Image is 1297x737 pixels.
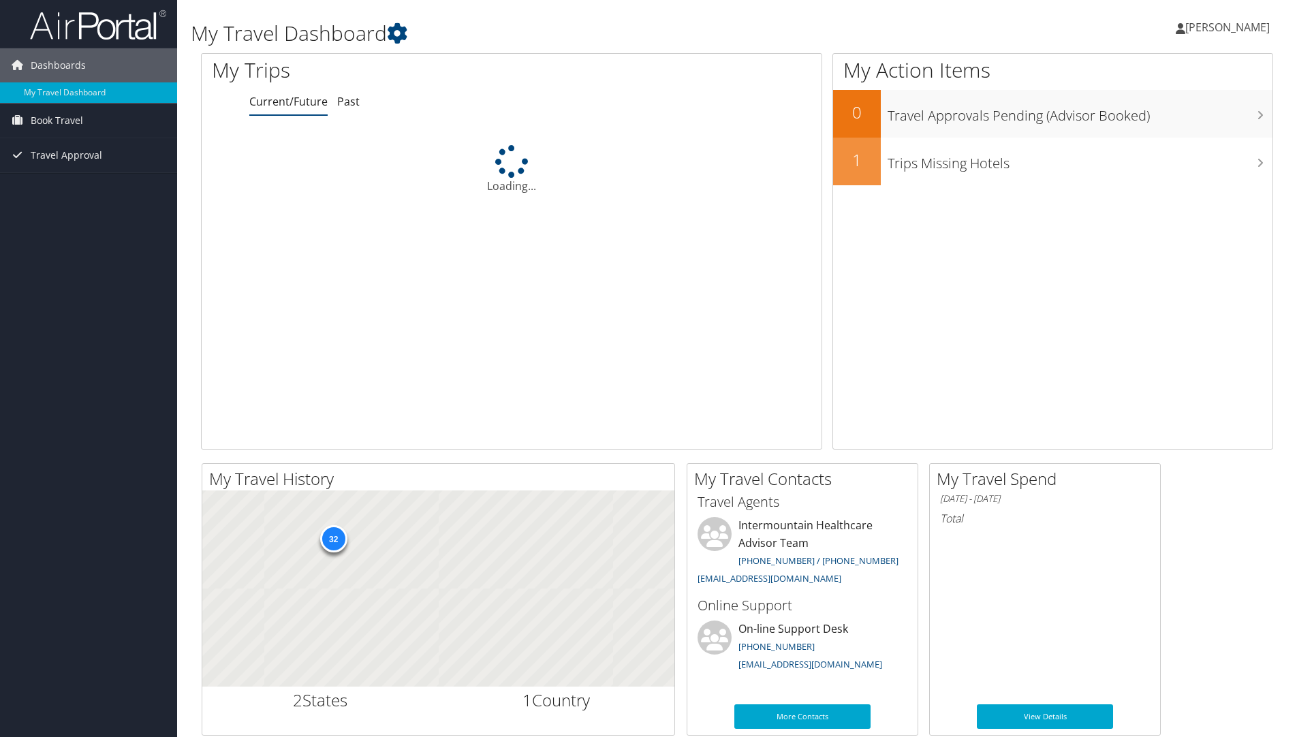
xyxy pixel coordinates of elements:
span: 1 [522,689,532,711]
span: Travel Approval [31,138,102,172]
h2: My Travel Contacts [694,467,918,490]
a: 0Travel Approvals Pending (Advisor Booked) [833,90,1272,138]
a: View Details [977,704,1113,729]
h2: My Travel Spend [937,467,1160,490]
a: More Contacts [734,704,871,729]
a: [PHONE_NUMBER] [738,640,815,653]
div: Loading... [202,145,822,194]
a: [EMAIL_ADDRESS][DOMAIN_NAME] [698,572,841,584]
span: 2 [293,689,302,711]
li: On-line Support Desk [691,621,914,676]
a: 1Trips Missing Hotels [833,138,1272,185]
a: Current/Future [249,94,328,109]
h2: Country [449,689,665,712]
div: 32 [319,524,347,552]
h3: Online Support [698,596,907,615]
a: [EMAIL_ADDRESS][DOMAIN_NAME] [738,658,882,670]
h6: Total [940,511,1150,526]
li: Intermountain Healthcare Advisor Team [691,517,914,590]
h2: My Travel History [209,467,674,490]
h1: My Travel Dashboard [191,19,919,48]
h3: Trips Missing Hotels [888,147,1272,173]
h1: My Trips [212,56,553,84]
a: Past [337,94,360,109]
h1: My Action Items [833,56,1272,84]
img: airportal-logo.png [30,9,166,41]
span: Book Travel [31,104,83,138]
h6: [DATE] - [DATE] [940,492,1150,505]
span: [PERSON_NAME] [1185,20,1270,35]
h2: States [213,689,428,712]
h3: Travel Agents [698,492,907,512]
a: [PERSON_NAME] [1176,7,1283,48]
h2: 1 [833,148,881,172]
span: Dashboards [31,48,86,82]
h3: Travel Approvals Pending (Advisor Booked) [888,99,1272,125]
a: [PHONE_NUMBER] / [PHONE_NUMBER] [738,554,898,567]
h2: 0 [833,101,881,124]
